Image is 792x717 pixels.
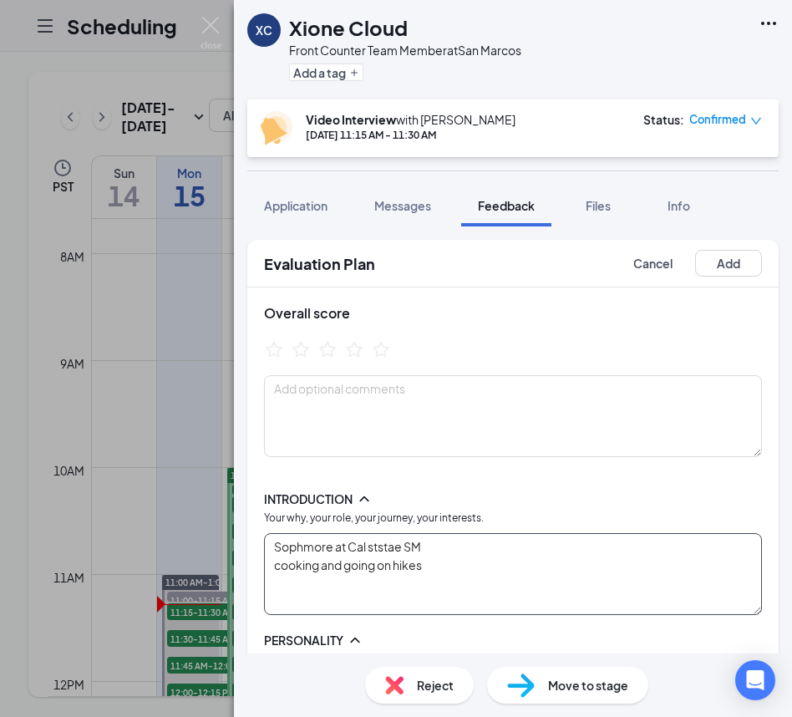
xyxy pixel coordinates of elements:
span: down [750,115,762,127]
b: Video Interview [306,112,396,127]
span: What is something that you're passionate about? [264,653,496,665]
textarea: Sophmore at Cal ststae SM cooking and going on hikes [264,533,762,615]
h2: Evaluation Plan [264,253,375,274]
span: Info [668,198,690,213]
div: Open Intercom Messenger [735,660,775,700]
span: Files [586,198,611,213]
span: Your why, your role, your journey, your interests. [264,511,484,524]
svg: Plus [349,68,359,78]
div: [DATE] 11:15 AM - 11:30 AM [306,128,515,142]
svg: StarBorder [371,339,391,359]
div: Front Counter Team Member at San Marcos [289,42,521,58]
span: Confirmed [689,111,746,128]
span: Feedback [478,198,535,213]
div: with [PERSON_NAME] [306,111,515,128]
svg: Ellipses [759,13,779,33]
svg: ChevronUp [347,632,363,648]
div: INTRODUCTION [264,491,353,507]
button: Cancel [619,250,687,277]
button: PlusAdd a tag [289,64,363,81]
svg: StarBorder [291,339,311,359]
h1: Xione Cloud [289,13,408,42]
span: Reject [417,676,454,694]
svg: StarBorder [317,339,338,359]
svg: StarBorder [344,339,364,359]
span: Move to stage [548,676,628,694]
div: XC [256,22,272,38]
div: Status : [643,111,684,128]
span: Application [264,198,327,213]
svg: ChevronUp [356,491,373,507]
div: PERSONALITY [264,632,343,648]
span: Messages [374,198,431,213]
h3: Overall score [264,304,762,323]
svg: StarBorder [264,339,284,359]
button: Add [695,250,762,277]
